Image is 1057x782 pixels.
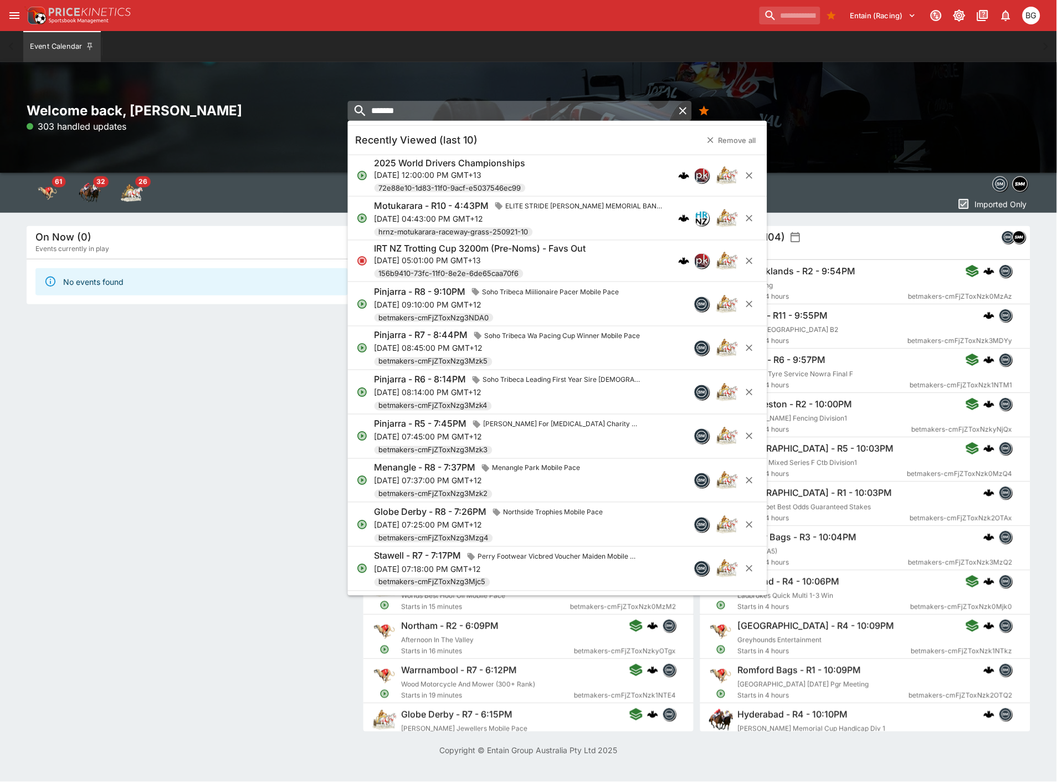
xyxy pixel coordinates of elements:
button: Event Calendar [23,31,101,62]
img: logo-cerberus.svg [984,576,995,587]
h6: Romford Bags - R1 - 10:09PM [738,665,861,676]
div: betmakers [999,530,1013,544]
h6: IRT NZ Trotting Cup 3200m (Pre-Noms) - Favs Out [374,243,586,254]
span: Starts in 4 hours [738,468,907,479]
div: betmakers [999,353,1013,366]
img: betmakers.png [1000,620,1012,632]
img: harness_racing.png [716,425,738,447]
p: [DATE] 12:00:00 PM GMT+13 [374,169,526,181]
span: betmakers-cmFjZToxNzk3MDYy [908,335,1013,346]
img: harness_racing.png [716,469,738,492]
div: samemeetingmulti [1013,176,1028,192]
svg: Open [357,213,368,224]
svg: Open [357,431,368,442]
span: Starts in 4 hours [738,646,911,657]
span: [PERSON_NAME] Memorial Cup Handicap Div 1 [738,724,886,733]
div: Event type filters [991,173,1030,195]
h6: Pinjarra - R8 - 9:10PM [374,285,466,297]
img: betmakers.png [1002,231,1014,243]
p: Imported Only [975,198,1027,210]
img: logo-cerberus.svg [984,398,995,410]
img: pricekinetics.png [695,168,709,183]
img: logo-cerberus.svg [679,213,690,224]
span: betmakers-cmFjZToxNzk3MzQ2 [909,557,1013,568]
img: logo-cerberus.svg [984,531,995,543]
img: logo-cerberus.svg [984,354,995,365]
h6: Globe Derby - R8 - 7:26PM [374,507,487,518]
img: betmakers.png [1000,309,1012,321]
div: betmakers [999,486,1013,499]
img: logo-cerberus.svg [984,709,995,720]
img: harness_racing.png [716,207,738,229]
div: betmakers [694,517,710,532]
div: pricekinetics [694,168,710,183]
div: Harness Racing [121,182,143,204]
img: logo-cerberus.svg [984,487,995,498]
span: Northside Trophies Mobile Pace [499,507,608,518]
button: Select Tenant [844,7,923,24]
div: betmakers [694,296,710,311]
span: 415Mtrs (A5) [738,547,778,555]
span: betmakers-cmFjZToxNzkyOTgx [574,646,676,657]
div: hrnz [694,211,710,226]
img: logo-cerberus.svg [679,255,690,267]
h6: Motukarara - R10 - 4:43PM [374,200,489,212]
svg: Open [716,600,726,610]
img: logo-cerberus.svg [984,310,995,321]
span: 72e88e10-1d83-11f0-9acf-e5037546ec99 [374,182,526,193]
div: betmakers [694,428,710,444]
div: No events found [63,272,124,292]
h6: Menangle - R8 - 7:37PM [374,462,476,474]
img: hrnz.png [695,211,709,226]
span: betmakers-cmFjZToxNzk0MzM2 [570,601,676,612]
div: cerberus [984,531,995,543]
div: cerberus [984,443,995,454]
div: betmakers [663,708,676,721]
span: Starts in 16 minutes [401,646,574,657]
span: Menangle Park Mobile Pace [488,463,585,474]
h2: Welcome back, [PERSON_NAME] [27,102,357,119]
img: betmakers.png [1000,265,1012,277]
img: harness_racing.png [716,381,738,403]
span: Sky Racing [738,281,773,289]
span: betmakers-cmFjZToxNzg3Mzk5 [374,356,492,367]
img: PriceKinetics [49,8,131,16]
button: Bookmarks [823,7,840,24]
img: harness_racing.png [716,293,738,315]
div: betmakers [999,575,1013,588]
div: cerberus [679,170,690,181]
img: betmakers.png [695,561,709,576]
div: cerberus [679,213,690,224]
div: betmakers [999,397,1013,411]
p: [DATE] 04:43:00 PM GMT+12 [374,213,670,224]
button: Notifications [996,6,1016,25]
span: Starts in 4 hours [738,690,909,701]
span: Afternoon In The Valley [401,636,474,644]
span: betmakers-cmFjZToxNzk1NTkz [911,646,1013,657]
h6: [GEOGRAPHIC_DATA] - R5 - 10:03PM [738,443,894,454]
span: betmakers-cmFjZToxNzk0MzQ4 [907,468,1013,479]
img: betmakers.png [695,297,709,311]
h6: Warrnambool - R7 - 6:12PM [401,665,517,676]
h6: Urawa - R11 - 9:55PM [738,310,828,321]
span: Premuim Tyre Service Nowra Final F [738,370,854,378]
span: 32 [93,176,109,187]
span: Soho Tribeca Leading First Year Sire [DEMOGRAPHIC_DATA] Mbl [MEDICAL_DATA] [479,375,647,386]
img: pricekinetics.png [695,254,709,268]
span: [PERSON_NAME] Jewellers Mobile Pace [401,724,527,733]
div: betmakers [694,385,710,400]
img: betmakers.png [695,473,709,488]
img: betmakers.png [1000,708,1012,720]
span: Wood Motorcycle And Mower (300+ Rank) [401,680,535,688]
div: betmakers [694,340,710,356]
h6: Stawell - R7 - 7:17PM [374,550,461,562]
button: Ben Grimstone [1019,3,1044,28]
svg: Open [379,689,389,699]
img: harness_racing.png [372,575,397,599]
svg: Open [716,645,726,655]
span: Starts in 4 hours [738,557,909,568]
span: Starts in 19 minutes [401,690,574,701]
button: Connected to PK [926,6,946,25]
div: cerberus [647,620,658,631]
span: Starts in 4 hours [738,380,910,391]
